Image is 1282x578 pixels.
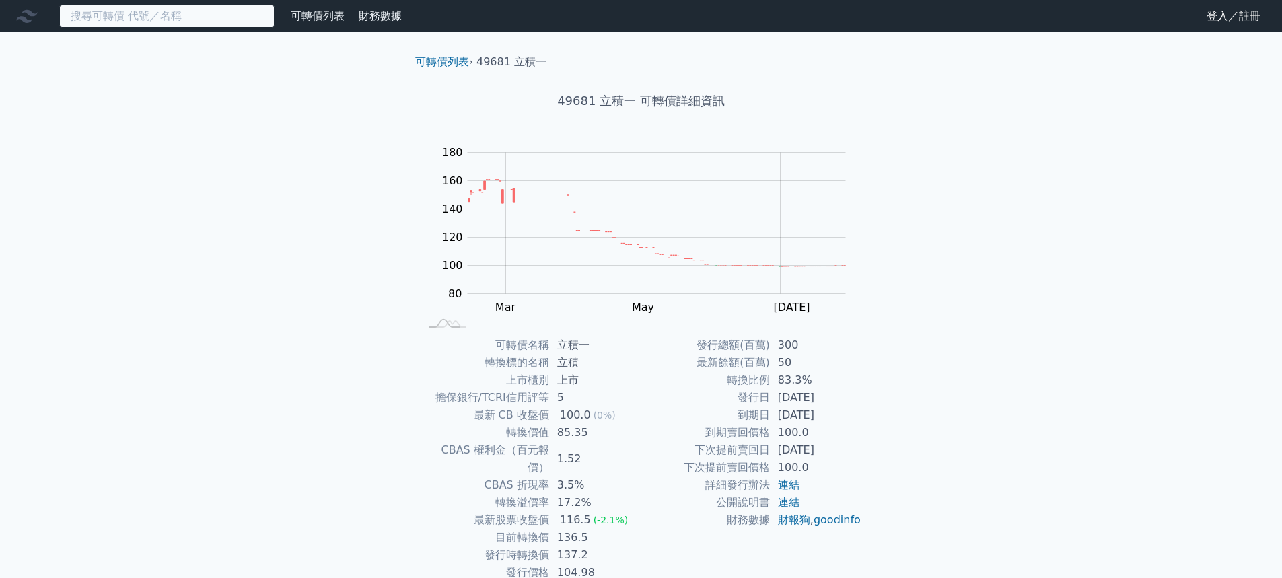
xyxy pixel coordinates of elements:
[814,513,861,526] a: goodinfo
[557,406,594,424] div: 100.0
[421,494,549,511] td: 轉換溢價率
[421,441,549,476] td: CBAS 權利金（百元報價）
[641,476,770,494] td: 詳細發行辦法
[442,174,463,187] tspan: 160
[770,389,862,406] td: [DATE]
[641,459,770,476] td: 下次提前賣回價格
[421,389,549,406] td: 擔保銀行/TCRI信用評等
[291,9,345,22] a: 可轉債列表
[770,424,862,441] td: 100.0
[770,511,862,529] td: ,
[435,146,866,341] g: Chart
[415,54,473,70] li: ›
[641,511,770,529] td: 財務數據
[770,336,862,354] td: 300
[549,336,641,354] td: 立積一
[770,354,862,371] td: 50
[476,54,546,70] li: 49681 立積一
[421,476,549,494] td: CBAS 折現率
[549,441,641,476] td: 1.52
[421,336,549,354] td: 可轉債名稱
[778,478,799,491] a: 連結
[778,496,799,509] a: 連結
[421,371,549,389] td: 上市櫃別
[549,529,641,546] td: 136.5
[448,287,462,300] tspan: 80
[421,546,549,564] td: 發行時轉換價
[557,511,594,529] div: 116.5
[549,494,641,511] td: 17.2%
[641,371,770,389] td: 轉換比例
[442,231,463,244] tspan: 120
[641,354,770,371] td: 最新餘額(百萬)
[421,511,549,529] td: 最新股票收盤價
[359,9,402,22] a: 財務數據
[549,371,641,389] td: 上市
[641,389,770,406] td: 發行日
[442,203,463,215] tspan: 140
[641,406,770,424] td: 到期日
[421,354,549,371] td: 轉換標的名稱
[594,515,629,526] span: (-2.1%)
[1196,5,1271,27] a: 登入／註冊
[549,546,641,564] td: 137.2
[421,529,549,546] td: 目前轉換價
[421,406,549,424] td: 最新 CB 收盤價
[415,55,469,68] a: 可轉債列表
[641,424,770,441] td: 到期賣回價格
[594,410,616,421] span: (0%)
[641,494,770,511] td: 公開說明書
[770,459,862,476] td: 100.0
[549,424,641,441] td: 85.35
[778,513,810,526] a: 財報狗
[641,441,770,459] td: 下次提前賣回日
[442,146,463,159] tspan: 180
[549,476,641,494] td: 3.5%
[632,301,654,314] tspan: May
[770,406,862,424] td: [DATE]
[495,301,516,314] tspan: Mar
[770,441,862,459] td: [DATE]
[549,354,641,371] td: 立積
[549,389,641,406] td: 5
[641,336,770,354] td: 發行總額(百萬)
[59,5,275,28] input: 搜尋可轉債 代號／名稱
[442,259,463,272] tspan: 100
[421,424,549,441] td: 轉換價值
[773,301,810,314] tspan: [DATE]
[770,371,862,389] td: 83.3%
[404,92,878,110] h1: 49681 立積一 可轉債詳細資訊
